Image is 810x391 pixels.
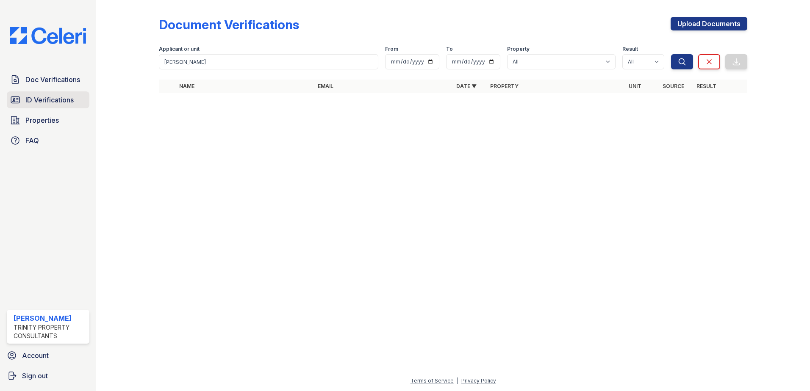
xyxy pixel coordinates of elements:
[663,83,684,89] a: Source
[456,83,477,89] a: Date ▼
[14,313,86,323] div: [PERSON_NAME]
[179,83,194,89] a: Name
[3,347,93,364] a: Account
[385,46,398,52] label: From
[7,132,89,149] a: FAQ
[25,95,74,105] span: ID Verifications
[7,71,89,88] a: Doc Verifications
[22,371,48,381] span: Sign out
[671,17,747,30] a: Upload Documents
[457,377,458,384] div: |
[7,112,89,129] a: Properties
[318,83,333,89] a: Email
[507,46,530,52] label: Property
[461,377,496,384] a: Privacy Policy
[622,46,638,52] label: Result
[3,27,93,44] img: CE_Logo_Blue-a8612792a0a2168367f1c8372b55b34899dd931a85d93a1a3d3e32e68fde9ad4.png
[25,74,80,85] span: Doc Verifications
[22,350,49,361] span: Account
[446,46,453,52] label: To
[411,377,454,384] a: Terms of Service
[490,83,519,89] a: Property
[159,17,299,32] div: Document Verifications
[629,83,641,89] a: Unit
[14,323,86,340] div: Trinity Property Consultants
[25,135,39,146] span: FAQ
[25,115,59,125] span: Properties
[7,91,89,108] a: ID Verifications
[159,46,200,52] label: Applicant or unit
[159,54,378,69] input: Search by name, email, or unit number
[696,83,716,89] a: Result
[3,367,93,384] a: Sign out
